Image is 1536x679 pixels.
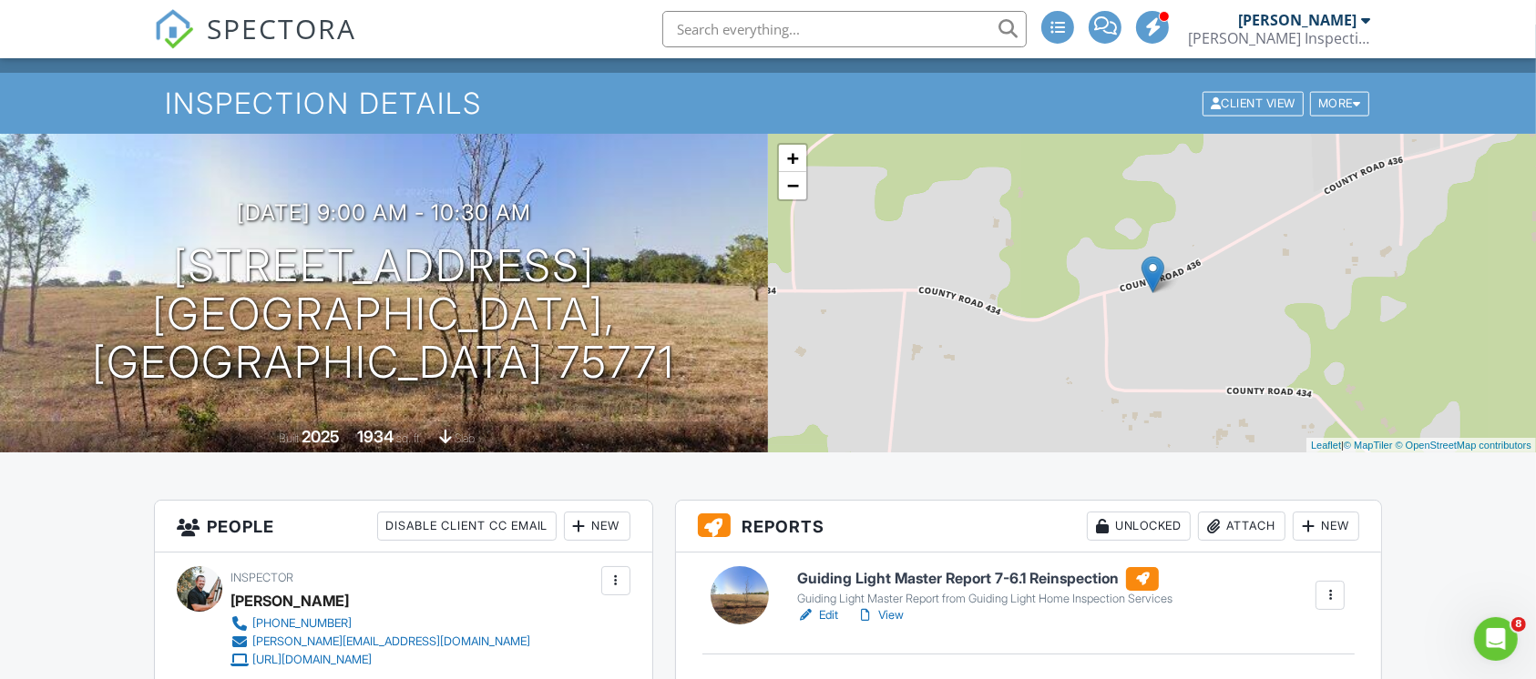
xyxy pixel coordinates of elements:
a: [URL][DOMAIN_NAME] [230,651,530,669]
span: slab [455,431,475,445]
a: Guiding Light Master Report 7-6.1 Reinspection Guiding Light Master Report from Guiding Light Hom... [797,567,1172,607]
div: Guiding Light Master Report from Guiding Light Home Inspection Services [797,592,1172,606]
h6: Guiding Light Master Report 7-6.1 Reinspection [797,567,1172,591]
a: Zoom out [779,172,806,199]
img: The Best Home Inspection Software - Spectora [154,9,194,49]
a: © OpenStreetMap contributors [1396,440,1531,451]
div: | [1306,438,1536,453]
span: 8 [1511,617,1526,632]
div: [PERSON_NAME][EMAIL_ADDRESS][DOMAIN_NAME] [252,634,530,649]
h1: Inspection Details [165,87,1370,119]
span: Built [279,431,299,445]
div: [PERSON_NAME] [230,587,349,614]
a: View [856,606,904,624]
span: Inspector [230,571,293,584]
h1: [STREET_ADDRESS] [GEOGRAPHIC_DATA], [GEOGRAPHIC_DATA] 75771 [29,242,739,386]
div: Unlocked [1087,512,1191,541]
div: Palmer Inspections [1188,29,1370,47]
a: [PERSON_NAME][EMAIL_ADDRESS][DOMAIN_NAME] [230,633,530,651]
span: sq. ft. [396,431,422,445]
h3: [DATE] 9:00 am - 10:30 am [237,200,531,225]
a: Edit [797,606,838,624]
span: SPECTORA [207,9,356,47]
div: New [1293,512,1359,541]
a: SPECTORA [154,25,356,63]
div: New [564,512,630,541]
iframe: Intercom live chat [1474,617,1518,661]
h3: People [155,501,652,552]
div: [URL][DOMAIN_NAME] [252,653,372,667]
a: © MapTiler [1344,440,1393,451]
a: Zoom in [779,145,806,172]
a: Client View [1201,96,1308,109]
div: Client View [1203,91,1304,116]
div: 1934 [357,427,394,446]
h3: Reports [676,501,1382,552]
div: Disable Client CC Email [377,512,557,541]
div: Attach [1198,512,1285,541]
div: [PERSON_NAME] [1238,11,1357,29]
a: [PHONE_NUMBER] [230,614,530,633]
a: Leaflet [1311,440,1341,451]
div: 2025 [302,427,340,446]
div: More [1310,91,1369,116]
input: Search everything... [662,11,1027,47]
div: [PHONE_NUMBER] [252,616,352,631]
